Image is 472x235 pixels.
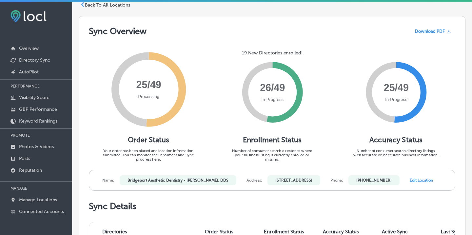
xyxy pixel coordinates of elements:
span: Download PDF [415,29,445,34]
p: Keyword Rankings [19,118,57,124]
p: Back To All Locations [85,2,130,8]
p: Bridgeport Aesthetic Dentistry - [PERSON_NAME], DDS [120,175,236,185]
p: Number of consumer search directories where your business listing is currently enrolled or missing. [229,149,315,162]
h1: Accuracy Status [369,135,422,144]
p: Overview [19,46,39,51]
p: Visibility Score [19,95,49,100]
label: Name: [102,178,114,183]
p: AutoPilot [19,69,39,75]
p: 19 New Directories enrolled! [242,50,303,56]
h1: Sync Details [89,201,455,211]
a: Edit Location [410,178,433,183]
p: [STREET_ADDRESS] [267,175,320,185]
h1: Order Status [128,135,169,144]
label: Phone: [330,178,343,183]
p: Connected Accounts [19,209,64,214]
p: Your order has been placed and location information submitted. You can monitor the Enrollment and... [99,149,199,162]
h1: Sync Overview [89,26,147,36]
p: Number of consumer search directory listings with accurate or inaccurate business information. [353,149,439,157]
p: Reputation [19,167,42,173]
p: Directory Sync [19,57,50,63]
p: Posts [19,156,30,161]
p: GBP Performance [19,107,57,112]
p: [PHONE_NUMBER] [348,175,400,185]
h1: Enrollment Status [243,135,302,144]
p: Photos & Videos [19,144,54,149]
img: fda3e92497d09a02dc62c9cd864e3231.png [10,10,47,22]
a: Back To All Locations [80,2,130,8]
label: Address: [246,178,262,183]
p: Manage Locations [19,197,57,203]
